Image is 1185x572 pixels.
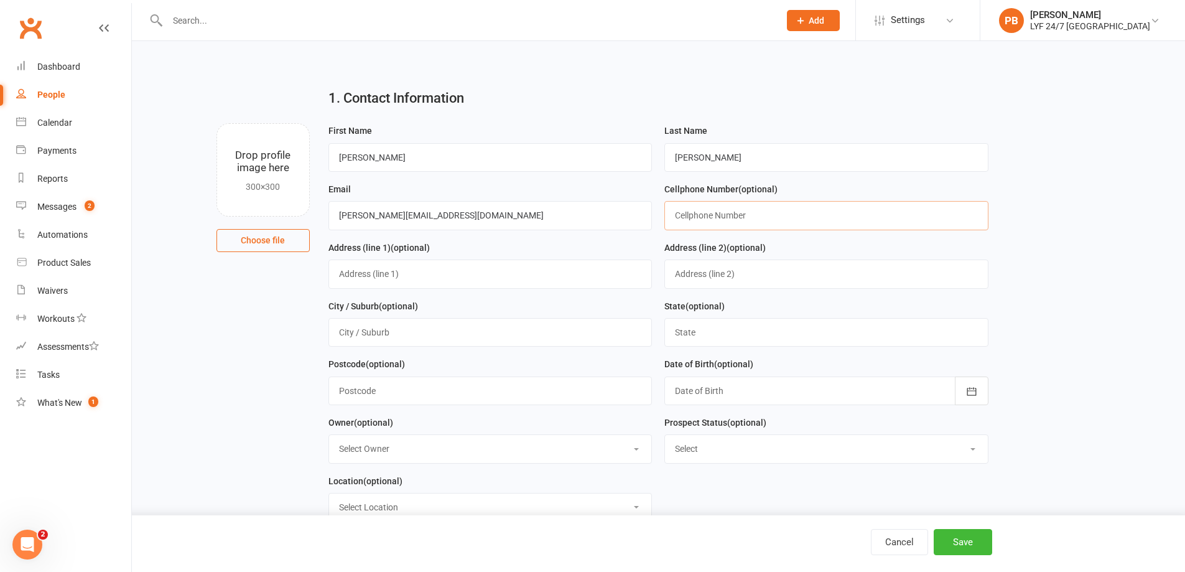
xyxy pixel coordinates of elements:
[16,193,131,221] a: Messages 2
[379,301,418,311] spang: (optional)
[1030,21,1150,32] div: LYF 24/7 [GEOGRAPHIC_DATA]
[891,6,925,34] span: Settings
[16,137,131,165] a: Payments
[328,91,988,106] h2: 1. Contact Information
[16,53,131,81] a: Dashboard
[664,124,707,138] label: Last Name
[16,221,131,249] a: Automations
[366,359,405,369] spang: (optional)
[37,118,72,128] div: Calendar
[328,299,418,313] label: City / Suburb
[809,16,824,26] span: Add
[37,146,77,156] div: Payments
[16,389,131,417] a: What's New1
[12,530,42,560] iframe: Intercom live chat
[328,318,653,347] input: City / Suburb
[16,305,131,333] a: Workouts
[871,529,928,555] button: Cancel
[16,109,131,137] a: Calendar
[1030,9,1150,21] div: [PERSON_NAME]
[37,370,60,380] div: Tasks
[16,361,131,389] a: Tasks
[16,333,131,361] a: Assessments
[328,201,653,230] input: Email
[328,124,372,138] label: First Name
[363,476,402,486] spang: (optional)
[328,241,430,255] label: Address (line 1)
[37,174,68,184] div: Reports
[685,301,725,311] spang: (optional)
[354,418,393,428] spang: (optional)
[16,81,131,109] a: People
[328,143,653,172] input: First Name
[37,314,75,324] div: Workouts
[15,12,46,44] a: Clubworx
[664,182,778,196] label: Cellphone Number
[16,165,131,193] a: Reports
[328,377,653,405] input: Postcode
[664,241,766,255] label: Address (line 2)
[934,529,992,555] button: Save
[391,243,430,253] spang: (optional)
[664,260,988,288] input: Address (line 2)
[328,260,653,288] input: Address (line 1)
[164,12,771,29] input: Search...
[664,299,725,313] label: State
[37,230,88,240] div: Automations
[328,416,393,429] label: Owner
[37,258,91,268] div: Product Sales
[787,10,840,31] button: Add
[328,474,402,488] label: Location
[328,182,351,196] label: Email
[714,359,753,369] spang: (optional)
[37,90,65,100] div: People
[664,143,988,172] input: Last Name
[37,398,82,408] div: What's New
[38,530,48,540] span: 2
[216,229,310,251] button: Choose file
[88,396,98,407] span: 1
[16,277,131,305] a: Waivers
[328,357,405,371] label: Postcode
[37,62,80,72] div: Dashboard
[727,418,766,428] spang: (optional)
[664,416,766,429] label: Prospect Status
[37,202,77,212] div: Messages
[738,184,778,194] spang: (optional)
[664,318,988,347] input: State
[999,8,1024,33] div: PB
[85,200,95,211] span: 2
[37,286,68,296] div: Waivers
[16,249,131,277] a: Product Sales
[664,357,753,371] label: Date of Birth
[37,342,99,352] div: Assessments
[727,243,766,253] spang: (optional)
[664,201,988,230] input: Cellphone Number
